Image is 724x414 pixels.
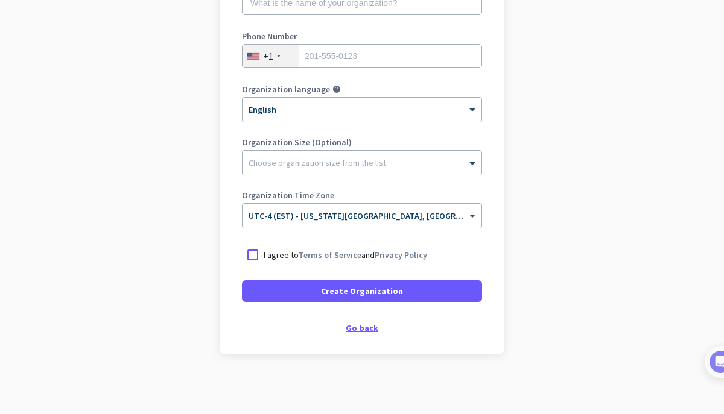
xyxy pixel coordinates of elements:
i: help [332,85,341,93]
label: Organization language [242,85,330,93]
label: Organization Time Zone [242,191,482,199]
span: Create Organization [321,285,403,297]
div: Go back [242,324,482,332]
label: Organization Size (Optional) [242,138,482,146]
button: Create Organization [242,280,482,302]
p: I agree to and [264,249,427,261]
input: 201-555-0123 [242,44,482,68]
div: +1 [263,50,273,62]
label: Phone Number [242,32,482,40]
a: Terms of Service [299,249,361,260]
a: Privacy Policy [375,249,427,260]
